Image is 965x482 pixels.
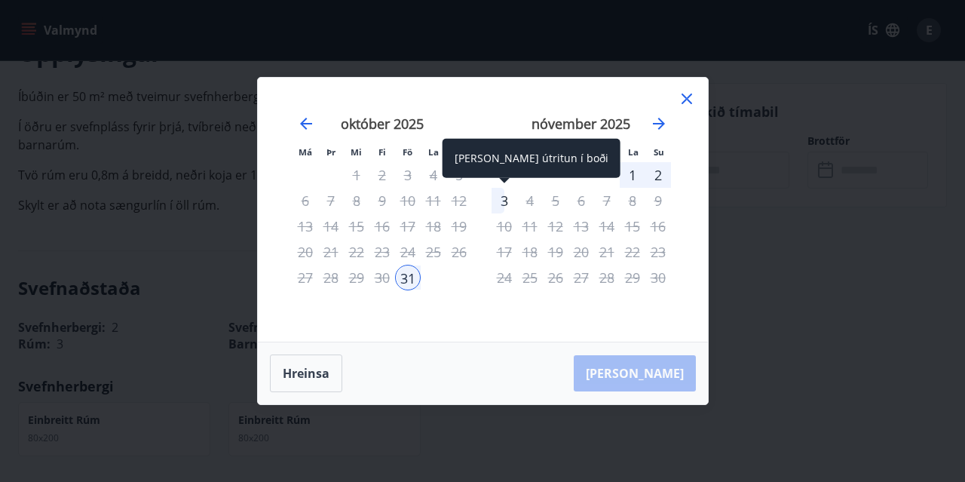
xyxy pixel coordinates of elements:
td: Not available. miðvikudagur, 5. nóvember 2025 [543,188,568,213]
small: Su [654,146,664,158]
td: Not available. föstudagur, 17. október 2025 [395,213,421,239]
td: Not available. þriðjudagur, 25. nóvember 2025 [517,265,543,290]
td: Not available. sunnudagur, 30. nóvember 2025 [645,265,671,290]
td: Not available. fimmtudagur, 9. október 2025 [369,188,395,213]
div: Calendar [276,96,690,324]
td: Not available. sunnudagur, 19. október 2025 [446,213,472,239]
td: Not available. miðvikudagur, 12. nóvember 2025 [543,213,568,239]
div: 1 [620,162,645,188]
td: Not available. föstudagur, 3. október 2025 [395,162,421,188]
td: Not available. sunnudagur, 12. október 2025 [446,188,472,213]
td: Not available. fimmtudagur, 16. október 2025 [369,213,395,239]
td: Not available. föstudagur, 21. nóvember 2025 [594,239,620,265]
strong: október 2025 [341,115,424,133]
td: Not available. miðvikudagur, 15. október 2025 [344,213,369,239]
small: Mi [351,146,362,158]
td: Not available. laugardagur, 29. nóvember 2025 [620,265,645,290]
td: Not available. sunnudagur, 9. nóvember 2025 [645,188,671,213]
td: Choose laugardagur, 1. nóvember 2025 as your check-out date. It’s available. [620,162,645,188]
td: Not available. mánudagur, 24. nóvember 2025 [492,265,517,290]
td: Not available. þriðjudagur, 21. október 2025 [318,239,344,265]
td: Not available. þriðjudagur, 14. október 2025 [318,213,344,239]
strong: nóvember 2025 [532,115,630,133]
td: Not available. þriðjudagur, 4. nóvember 2025 [517,188,543,213]
div: Aðeins útritun í boði [395,239,421,265]
div: 2 [645,162,671,188]
td: Not available. sunnudagur, 26. október 2025 [446,239,472,265]
td: Choose sunnudagur, 2. nóvember 2025 as your check-out date. It’s available. [645,162,671,188]
td: Not available. mánudagur, 17. nóvember 2025 [492,239,517,265]
td: Not available. föstudagur, 24. október 2025 [395,239,421,265]
td: Not available. fimmtudagur, 23. október 2025 [369,239,395,265]
td: Not available. fimmtudagur, 6. nóvember 2025 [568,188,594,213]
td: Not available. laugardagur, 22. nóvember 2025 [620,239,645,265]
td: Not available. þriðjudagur, 7. október 2025 [318,188,344,213]
td: Not available. mánudagur, 13. október 2025 [293,213,318,239]
div: [PERSON_NAME] útritun í boði [443,139,620,178]
div: Aðeins útritun í boði [492,188,517,213]
td: Selected as start date. föstudagur, 31. október 2025 [395,265,421,290]
td: Not available. laugardagur, 18. október 2025 [421,213,446,239]
td: Not available. miðvikudagur, 8. október 2025 [344,188,369,213]
small: Fö [403,146,412,158]
td: Not available. föstudagur, 28. nóvember 2025 [594,265,620,290]
div: 31 [395,265,421,290]
td: Not available. miðvikudagur, 22. október 2025 [344,239,369,265]
td: Not available. laugardagur, 15. nóvember 2025 [620,213,645,239]
td: Not available. miðvikudagur, 29. október 2025 [344,265,369,290]
td: Not available. mánudagur, 10. nóvember 2025 [492,213,517,239]
td: Not available. föstudagur, 7. nóvember 2025 [594,188,620,213]
small: Þr [326,146,335,158]
td: Not available. laugardagur, 8. nóvember 2025 [620,188,645,213]
td: Not available. fimmtudagur, 2. október 2025 [369,162,395,188]
td: Not available. föstudagur, 14. nóvember 2025 [594,213,620,239]
td: Not available. miðvikudagur, 26. nóvember 2025 [543,265,568,290]
td: Not available. mánudagur, 27. október 2025 [293,265,318,290]
button: Hreinsa [270,355,342,392]
td: Not available. miðvikudagur, 1. október 2025 [344,162,369,188]
td: Not available. miðvikudagur, 19. nóvember 2025 [543,239,568,265]
td: Not available. fimmtudagur, 30. október 2025 [369,265,395,290]
td: Not available. föstudagur, 10. október 2025 [395,188,421,213]
td: Not available. þriðjudagur, 18. nóvember 2025 [517,239,543,265]
small: La [628,146,639,158]
small: Má [299,146,312,158]
td: Choose mánudagur, 3. nóvember 2025 as your check-out date. It’s available. [492,188,517,213]
td: Not available. fimmtudagur, 20. nóvember 2025 [568,239,594,265]
td: Not available. laugardagur, 4. október 2025 [421,162,446,188]
small: Fi [378,146,386,158]
td: Not available. laugardagur, 25. október 2025 [421,239,446,265]
td: Not available. þriðjudagur, 28. október 2025 [318,265,344,290]
div: Move backward to switch to the previous month. [297,115,315,133]
small: La [428,146,439,158]
td: Not available. fimmtudagur, 27. nóvember 2025 [568,265,594,290]
td: Not available. mánudagur, 20. október 2025 [293,239,318,265]
td: Not available. mánudagur, 6. október 2025 [293,188,318,213]
td: Not available. sunnudagur, 16. nóvember 2025 [645,213,671,239]
td: Not available. sunnudagur, 23. nóvember 2025 [645,239,671,265]
td: Not available. þriðjudagur, 11. nóvember 2025 [517,213,543,239]
div: Move forward to switch to the next month. [650,115,668,133]
td: Not available. fimmtudagur, 13. nóvember 2025 [568,213,594,239]
td: Not available. laugardagur, 11. október 2025 [421,188,446,213]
